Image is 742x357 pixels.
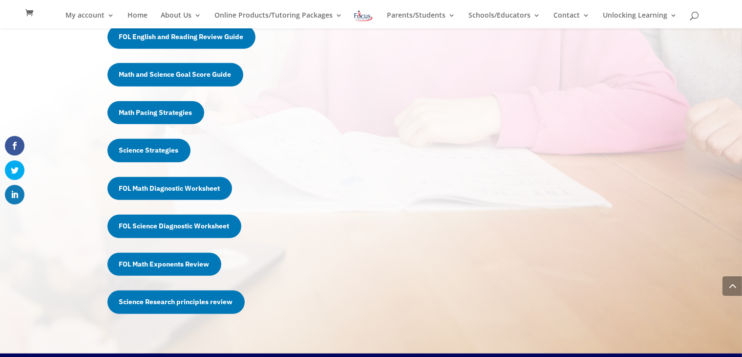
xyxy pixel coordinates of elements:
[107,177,232,201] a: FOL Math Diagnostic Worksheet
[65,12,114,28] a: My account
[107,215,241,238] a: FOL Science Diagnostic Worksheet
[214,12,342,28] a: Online Products/Tutoring Packages
[107,101,204,125] a: Math Pacing Strategies
[107,63,243,87] a: Math and Science Goal Score Guide
[553,12,590,28] a: Contact
[107,25,255,49] a: FOL English and Reading Review Guide
[107,290,245,314] a: Science Research principles review
[161,12,201,28] a: About Us
[107,139,191,162] a: Science Strategies
[107,253,221,276] a: FOL Math Exponents Review
[387,12,455,28] a: Parents/Students
[468,12,540,28] a: Schools/Educators
[603,12,677,28] a: Unlocking Learning
[353,9,374,23] img: Focus on Learning
[127,12,148,28] a: Home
